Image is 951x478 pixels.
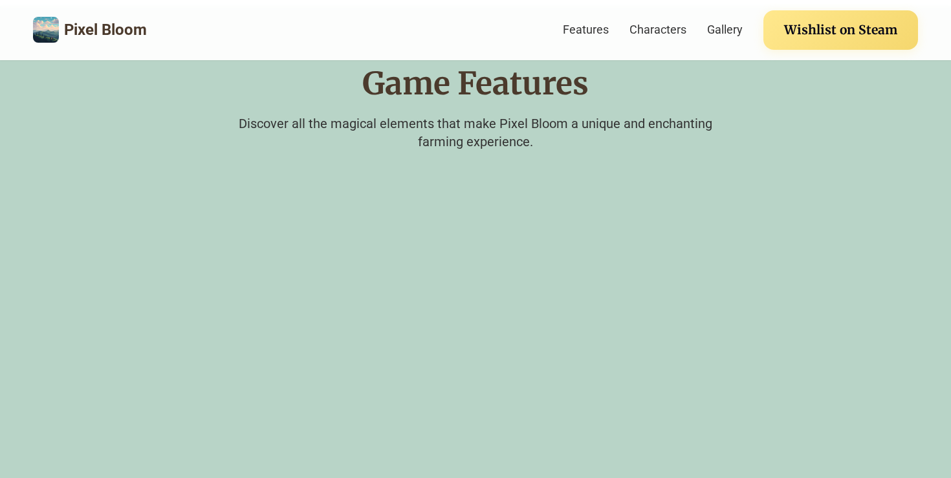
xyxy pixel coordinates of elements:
[763,10,918,50] a: Wishlist on Steam
[33,17,147,43] a: Pixel Bloom
[227,114,724,151] p: Discover all the magical elements that make Pixel Bloom a unique and enchanting farming experience.
[563,21,609,39] a: Features
[64,19,147,40] span: Pixel Bloom
[629,21,686,39] a: Characters
[33,17,59,43] img: Pixel Bloom Logo
[707,21,743,39] a: Gallery
[33,68,918,99] h2: Game Features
